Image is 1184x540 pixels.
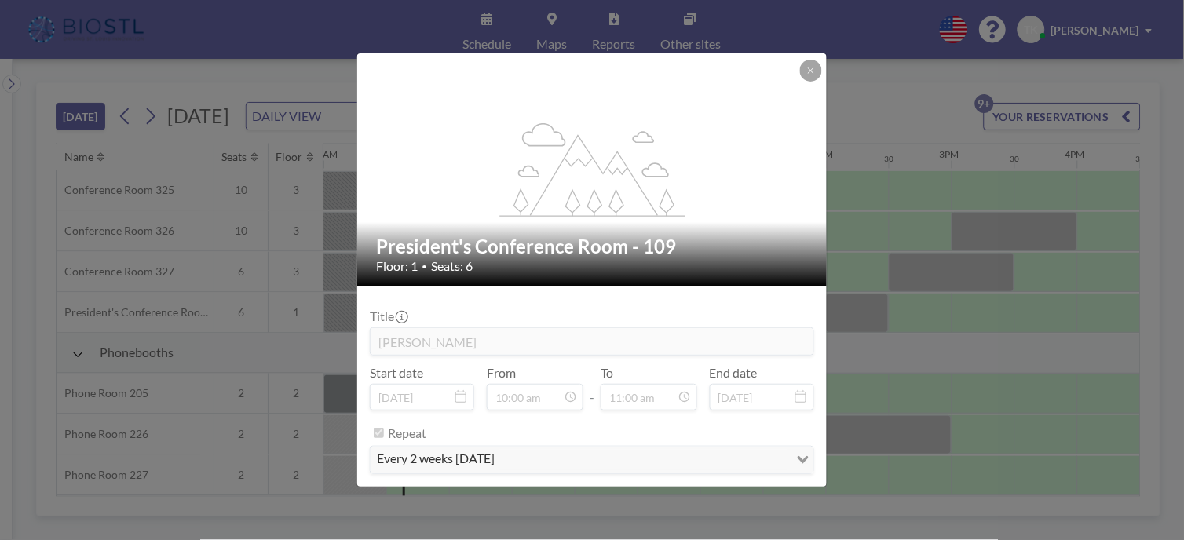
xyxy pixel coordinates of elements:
[388,425,426,441] label: Repeat
[374,450,498,470] span: every 2 weeks [DATE]
[370,365,423,381] label: Start date
[499,450,788,470] input: Search for option
[371,328,813,355] input: (No title)
[431,258,473,274] span: Seats: 6
[376,258,418,274] span: Floor: 1
[500,122,685,216] g: flex-grow: 1.2;
[710,365,758,381] label: End date
[370,308,407,324] label: Title
[487,365,516,381] label: From
[601,365,613,381] label: To
[590,370,594,405] span: -
[376,235,809,258] h2: President's Conference Room - 109
[422,261,427,272] span: •
[371,447,813,473] div: Search for option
